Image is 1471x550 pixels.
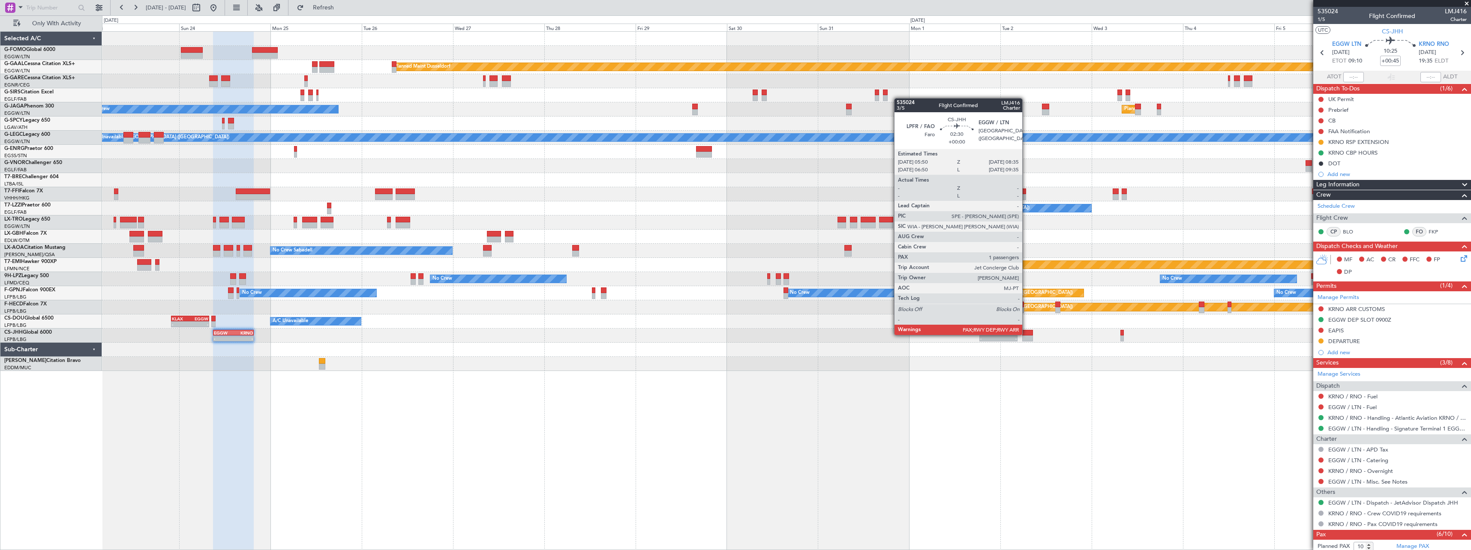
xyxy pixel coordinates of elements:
div: No Crew [432,272,452,285]
span: (1/6) [1440,84,1453,93]
div: Fri 29 [636,24,727,31]
span: G-JAGA [4,104,24,109]
a: KRNO / RNO - Pax COVID19 requirements [1328,520,1438,528]
div: LPFR [998,330,1016,335]
div: Tue 2 [1000,24,1092,31]
a: EGGW / LTN - Misc. See Notes [1328,478,1408,485]
a: G-VNORChallenger 650 [4,160,62,165]
span: 10:25 [1384,47,1397,56]
div: Wed 3 [1092,24,1183,31]
a: LX-AOACitation Mustang [4,245,66,250]
span: G-GAAL [4,61,24,66]
a: G-LEGCLegacy 600 [4,132,50,137]
a: G-SIRSCitation Excel [4,90,54,95]
a: T7-FFIFalcon 7X [4,188,43,194]
span: 19:35 [1419,57,1432,66]
div: KRNO [234,330,253,335]
span: Pax [1316,530,1326,540]
a: CS-DOUGlobal 6500 [4,316,54,321]
a: KRNO / RNO - Overnight [1328,467,1393,475]
span: LX-AOA [4,245,24,250]
a: CS-JHHGlobal 6000 [4,330,52,335]
a: EGNR/CEG [4,82,30,88]
span: Only With Activity [22,21,90,27]
span: G-GARE [4,75,24,81]
span: CS-JHH [4,330,23,335]
div: EAPIS [1328,327,1344,334]
div: DOT [1328,160,1340,167]
a: G-SPCYLegacy 650 [4,118,50,123]
span: Others [1316,487,1335,497]
div: - [190,322,208,327]
span: Crew [1316,190,1331,200]
a: G-ENRGPraetor 600 [4,146,53,151]
a: Manage Permits [1318,293,1359,302]
span: CS-JHH [1382,27,1403,36]
div: CB [1328,117,1336,124]
span: T7-FFI [4,188,19,194]
a: LX-TROLegacy 650 [4,217,50,222]
span: FFC [1410,256,1420,264]
button: UTC [1315,26,1330,34]
span: CR [1388,256,1396,264]
div: CP [1327,227,1341,236]
span: G-VNOR [4,160,25,165]
div: Thu 28 [544,24,636,31]
div: EGGW [214,330,234,335]
div: Mon 25 [270,24,362,31]
a: Schedule Crew [1318,202,1355,211]
a: F-HECDFalcon 7X [4,302,47,307]
span: [DATE] - [DATE] [146,4,186,12]
span: F-GPNJ [4,287,23,293]
div: KRNO CBP HOURS [1328,149,1378,156]
div: KLAX [172,316,190,321]
div: - [214,336,234,341]
div: Planned Maint Dusseldorf [394,60,450,73]
span: ELDT [1435,57,1448,66]
button: Only With Activity [9,17,93,30]
a: LTBA/ISL [4,181,24,187]
span: G-LEGC [4,132,23,137]
div: Planned Maint [GEOGRAPHIC_DATA] ([GEOGRAPHIC_DATA]) [938,301,1073,314]
span: G-SIRS [4,90,21,95]
div: No Crew Sabadell [273,244,312,257]
span: LMJ416 [1445,7,1467,16]
div: - [998,336,1016,341]
span: Dispatch [1316,381,1340,391]
span: ETOT [1332,57,1346,66]
a: VHHH/HKG [4,195,30,201]
span: [PERSON_NAME] [4,358,46,363]
span: LX-TRO [4,217,23,222]
span: Flight Crew [1316,213,1348,223]
span: [DATE] [1419,48,1436,57]
a: LFMD/CEQ [4,280,29,286]
span: T7-EMI [4,259,21,264]
span: (1/4) [1440,281,1453,290]
a: G-GAALCessna Citation XLS+ [4,61,75,66]
div: Planned Maint [PERSON_NAME] [927,258,998,271]
a: KRNO / RNO - Fuel [1328,393,1378,400]
a: EGLF/FAB [4,209,27,215]
div: DEPARTURE [1328,338,1360,345]
div: Wed 27 [453,24,544,31]
span: ATOT [1327,73,1341,81]
a: EDLW/DTM [4,237,30,244]
a: EGGW/LTN [4,68,30,74]
div: FO [1412,227,1426,236]
span: F-HECD [4,302,23,307]
div: FAA Notification [1328,128,1370,135]
span: Permits [1316,281,1336,291]
span: G-FOMO [4,47,26,52]
div: [DATE] [910,17,925,24]
a: EGLF/FAB [4,167,27,173]
input: Trip Number [26,1,75,14]
div: No Crew [1276,287,1296,299]
div: - [172,322,190,327]
div: Fri 5 [1274,24,1366,31]
a: F-GPNJFalcon 900EX [4,287,55,293]
a: LFPB/LBG [4,308,27,314]
a: EGGW / LTN - Handling - Signature Terminal 1 EGGW / LTN [1328,425,1467,432]
span: MF [1344,256,1352,264]
a: G-JAGAPhenom 300 [4,104,54,109]
a: [PERSON_NAME]Citation Bravo [4,358,81,363]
